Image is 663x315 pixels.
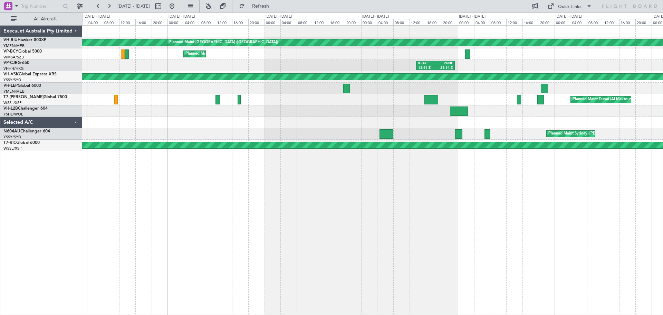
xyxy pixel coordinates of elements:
[377,19,393,25] div: 04:00
[506,19,522,25] div: 12:00
[3,61,18,65] span: VP-CJR
[362,14,389,20] div: [DATE] - [DATE]
[435,66,453,71] div: 23:14 Z
[265,19,281,25] div: 00:00
[393,19,410,25] div: 08:00
[200,19,216,25] div: 08:00
[236,1,277,12] button: Refresh
[3,95,67,99] a: T7-[PERSON_NAME]Global 7500
[556,14,582,20] div: [DATE] - [DATE]
[3,95,44,99] span: T7-[PERSON_NAME]
[185,49,346,59] div: Planned Maint [GEOGRAPHIC_DATA] (Sultan [PERSON_NAME] [PERSON_NAME] - Subang)
[21,1,61,11] input: Trip Number
[3,106,18,111] span: VH-L2B
[3,106,48,111] a: VH-L2BChallenger 604
[619,19,635,25] div: 16:00
[3,55,24,60] a: WMSA/SZB
[8,13,75,25] button: All Aircraft
[119,19,135,25] div: 12:00
[544,1,595,12] button: Quick Links
[3,49,42,54] a: VP-BCYGlobal 5000
[3,100,22,105] a: WSSL/XSP
[297,19,313,25] div: 08:00
[345,19,361,25] div: 20:00
[152,19,168,25] div: 20:00
[3,38,46,42] a: VH-RIUHawker 800XP
[635,19,652,25] div: 20:00
[3,49,18,54] span: VP-BCY
[539,19,555,25] div: 20:00
[548,129,628,139] div: Planned Maint Sydney ([PERSON_NAME] Intl)
[169,37,278,48] div: Planned Maint [GEOGRAPHIC_DATA] ([GEOGRAPHIC_DATA])
[571,19,587,25] div: 04:00
[410,19,426,25] div: 12:00
[3,38,18,42] span: VH-RIU
[3,84,18,88] span: VH-LEP
[232,19,248,25] div: 16:00
[103,19,119,25] div: 08:00
[117,3,150,9] span: [DATE] - [DATE]
[426,19,442,25] div: 16:00
[3,72,19,76] span: VH-VSK
[418,61,435,66] div: KFAY
[361,19,377,25] div: 00:00
[555,19,571,25] div: 00:00
[459,14,486,20] div: [DATE] - [DATE]
[18,17,73,21] span: All Aircraft
[490,19,506,25] div: 08:00
[3,84,41,88] a: VH-LEPGlobal 6000
[84,14,110,20] div: [DATE] - [DATE]
[248,19,265,25] div: 20:00
[3,141,40,145] a: T7-RICGlobal 6000
[246,4,275,9] span: Refresh
[587,19,603,25] div: 08:00
[167,19,184,25] div: 00:00
[3,61,29,65] a: VP-CJRG-650
[3,129,20,133] span: N604AU
[435,61,453,66] div: PHNL
[474,19,490,25] div: 04:00
[458,19,474,25] div: 00:00
[3,112,23,117] a: YSHL/WOL
[3,72,57,76] a: VH-VSKGlobal Express XRS
[3,89,25,94] a: YMEN/MEB
[418,66,435,71] div: 13:44 Z
[329,19,345,25] div: 16:00
[3,129,50,133] a: N604AUChallenger 604
[573,94,641,105] div: Planned Maint Dubai (Al Maktoum Intl)
[216,19,232,25] div: 12:00
[184,19,200,25] div: 04:00
[558,3,582,10] div: Quick Links
[3,146,22,151] a: WSSL/XSP
[3,77,21,83] a: YSSY/SYD
[3,135,21,140] a: YSSY/SYD
[280,19,297,25] div: 04:00
[169,14,195,20] div: [DATE] - [DATE]
[522,19,539,25] div: 16:00
[3,141,16,145] span: T7-RIC
[87,19,103,25] div: 04:00
[3,66,24,71] a: VHHH/HKG
[266,14,292,20] div: [DATE] - [DATE]
[3,43,25,48] a: YMEN/MEB
[313,19,329,25] div: 12:00
[442,19,458,25] div: 20:00
[135,19,152,25] div: 16:00
[603,19,619,25] div: 12:00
